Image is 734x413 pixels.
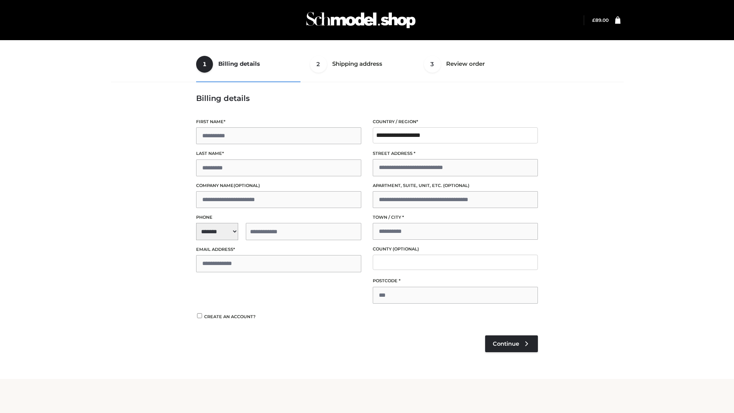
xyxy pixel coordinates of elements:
[196,182,361,189] label: Company name
[196,118,361,125] label: First name
[373,182,538,189] label: Apartment, suite, unit, etc.
[373,118,538,125] label: Country / Region
[592,17,609,23] a: £89.00
[373,277,538,285] label: Postcode
[196,246,361,253] label: Email address
[592,17,609,23] bdi: 89.00
[485,335,538,352] a: Continue
[204,314,256,319] span: Create an account?
[196,150,361,157] label: Last name
[196,214,361,221] label: Phone
[373,214,538,221] label: Town / City
[234,183,260,188] span: (optional)
[373,246,538,253] label: County
[443,183,469,188] span: (optional)
[304,5,418,35] img: Schmodel Admin 964
[373,150,538,157] label: Street address
[196,313,203,318] input: Create an account?
[592,17,595,23] span: £
[393,246,419,252] span: (optional)
[196,94,538,103] h3: Billing details
[493,340,519,347] span: Continue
